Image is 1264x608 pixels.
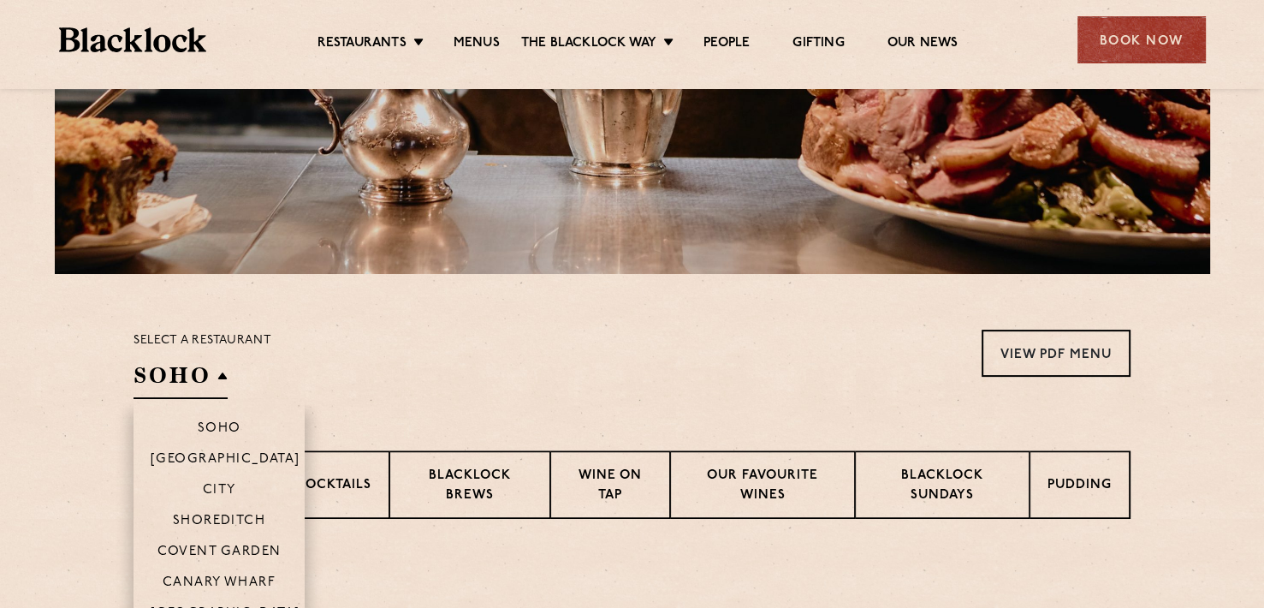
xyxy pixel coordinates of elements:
p: Cocktails [295,476,371,498]
img: BL_Textured_Logo-footer-cropped.svg [59,27,207,52]
a: Menus [454,35,500,54]
p: Soho [198,421,241,438]
p: Our favourite wines [688,467,836,507]
a: View PDF Menu [982,330,1130,377]
p: Select a restaurant [134,330,271,352]
p: [GEOGRAPHIC_DATA] [151,452,300,469]
p: Canary Wharf [163,575,276,593]
p: City [203,483,236,500]
a: Restaurants [317,35,406,54]
p: Blacklock Sundays [873,467,1012,507]
p: Pudding [1047,476,1112,498]
a: People [703,35,750,54]
a: Our News [887,35,958,54]
h3: Pre Chop Bites [134,562,1130,584]
p: Shoreditch [173,514,266,531]
p: Wine on Tap [568,467,652,507]
a: The Blacklock Way [521,35,656,54]
p: Covent Garden [157,545,282,562]
a: Gifting [792,35,844,54]
h2: SOHO [134,361,228,399]
div: Book Now [1077,16,1206,63]
p: Blacklock Brews [407,467,532,507]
